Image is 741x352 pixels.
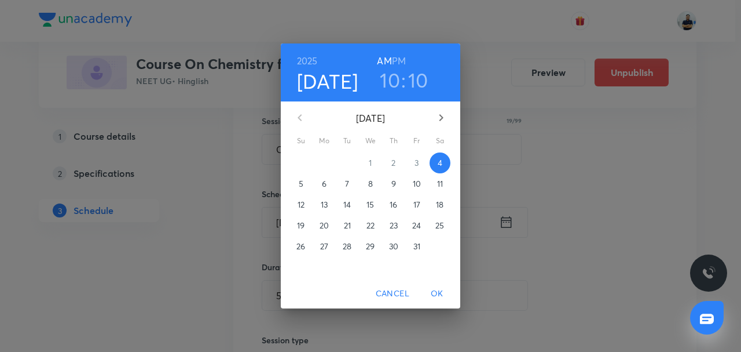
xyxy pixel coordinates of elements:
button: 18 [430,194,450,215]
span: Fr [406,135,427,147]
span: Sa [430,135,450,147]
button: 17 [406,194,427,215]
p: 6 [322,178,327,190]
span: We [360,135,381,147]
p: 15 [366,199,374,211]
button: 27 [314,236,335,257]
p: 18 [436,199,443,211]
button: 25 [430,215,450,236]
p: 5 [299,178,303,190]
p: 8 [368,178,373,190]
button: 2025 [297,53,318,69]
button: PM [392,53,406,69]
button: 13 [314,194,335,215]
button: 12 [291,194,311,215]
button: OK [419,283,456,304]
button: 29 [360,236,381,257]
p: 22 [366,220,375,231]
p: 9 [391,178,396,190]
span: Tu [337,135,358,147]
button: 9 [383,173,404,194]
button: 26 [291,236,311,257]
p: 20 [320,220,329,231]
p: 30 [389,241,398,252]
button: 10 [380,68,400,92]
p: [DATE] [314,111,427,125]
h3: : [401,68,406,92]
button: 23 [383,215,404,236]
span: Cancel [376,286,409,301]
span: Su [291,135,311,147]
button: 6 [314,173,335,194]
button: 11 [430,173,450,194]
p: 10 [413,178,421,190]
span: Mo [314,135,335,147]
button: 7 [337,173,358,194]
p: 7 [345,178,349,190]
button: 15 [360,194,381,215]
button: 10 [406,173,427,194]
p: 16 [390,199,397,211]
button: 31 [406,236,427,257]
button: 28 [337,236,358,257]
button: 24 [406,215,427,236]
button: 14 [337,194,358,215]
p: 4 [438,157,442,169]
p: 12 [298,199,305,211]
button: [DATE] [297,69,358,93]
p: 17 [413,199,420,211]
p: 29 [366,241,375,252]
p: 28 [343,241,351,252]
p: 31 [413,241,420,252]
p: 24 [412,220,421,231]
button: 30 [383,236,404,257]
button: 21 [337,215,358,236]
span: Th [383,135,404,147]
button: 20 [314,215,335,236]
button: AM [377,53,391,69]
button: 4 [430,153,450,173]
button: 16 [383,194,404,215]
button: 19 [291,215,311,236]
span: OK [423,286,451,301]
p: 25 [435,220,444,231]
p: 19 [297,220,305,231]
button: 8 [360,173,381,194]
p: 13 [321,199,328,211]
button: 5 [291,173,311,194]
button: Cancel [371,283,414,304]
p: 23 [390,220,398,231]
button: 22 [360,215,381,236]
p: 27 [320,241,328,252]
p: 26 [296,241,305,252]
p: 11 [437,178,443,190]
p: 14 [343,199,351,211]
button: 10 [408,68,428,92]
p: 21 [344,220,351,231]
